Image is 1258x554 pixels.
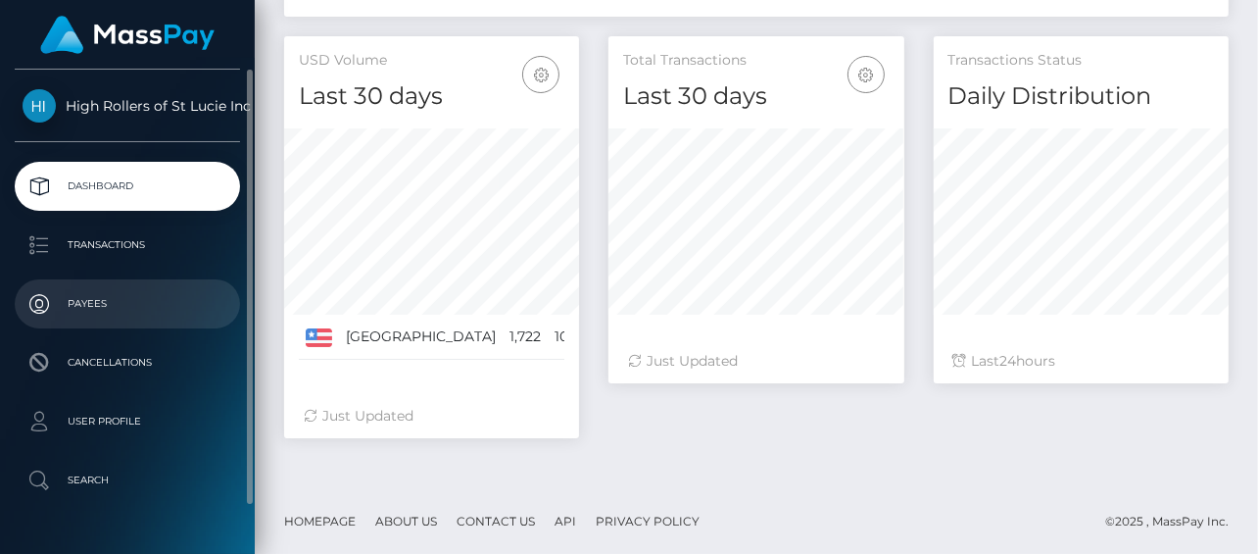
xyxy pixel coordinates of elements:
[948,79,1214,114] h4: Daily Distribution
[588,506,707,536] a: Privacy Policy
[948,51,1214,71] h5: Transactions Status
[15,338,240,387] a: Cancellations
[23,289,232,319] p: Payees
[23,466,232,495] p: Search
[299,51,564,71] h5: USD Volume
[299,79,564,114] h4: Last 30 days
[547,506,584,536] a: API
[15,162,240,211] a: Dashboard
[276,506,363,536] a: Homepage
[306,328,332,346] img: US.png
[15,279,240,328] a: Payees
[23,172,232,201] p: Dashboard
[548,315,616,360] td: 100.00%
[23,89,56,123] img: High Rollers of St Lucie Inc
[23,230,232,260] p: Transactions
[1105,511,1243,532] div: © 2025 , MassPay Inc.
[15,221,240,270] a: Transactions
[15,456,240,505] a: Search
[15,397,240,446] a: User Profile
[339,315,503,360] td: [GEOGRAPHIC_DATA]
[503,315,548,360] td: 1,722
[23,407,232,436] p: User Profile
[449,506,543,536] a: Contact Us
[1000,352,1017,370] span: 24
[367,506,445,536] a: About Us
[15,97,240,115] span: High Rollers of St Lucie Inc
[628,351,884,372] div: Just Updated
[23,348,232,378] p: Cancellations
[40,16,215,54] img: MassPay Logo
[623,79,889,114] h4: Last 30 days
[623,51,889,71] h5: Total Transactions
[304,406,559,427] div: Just Updated
[953,351,1209,372] div: Last hours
